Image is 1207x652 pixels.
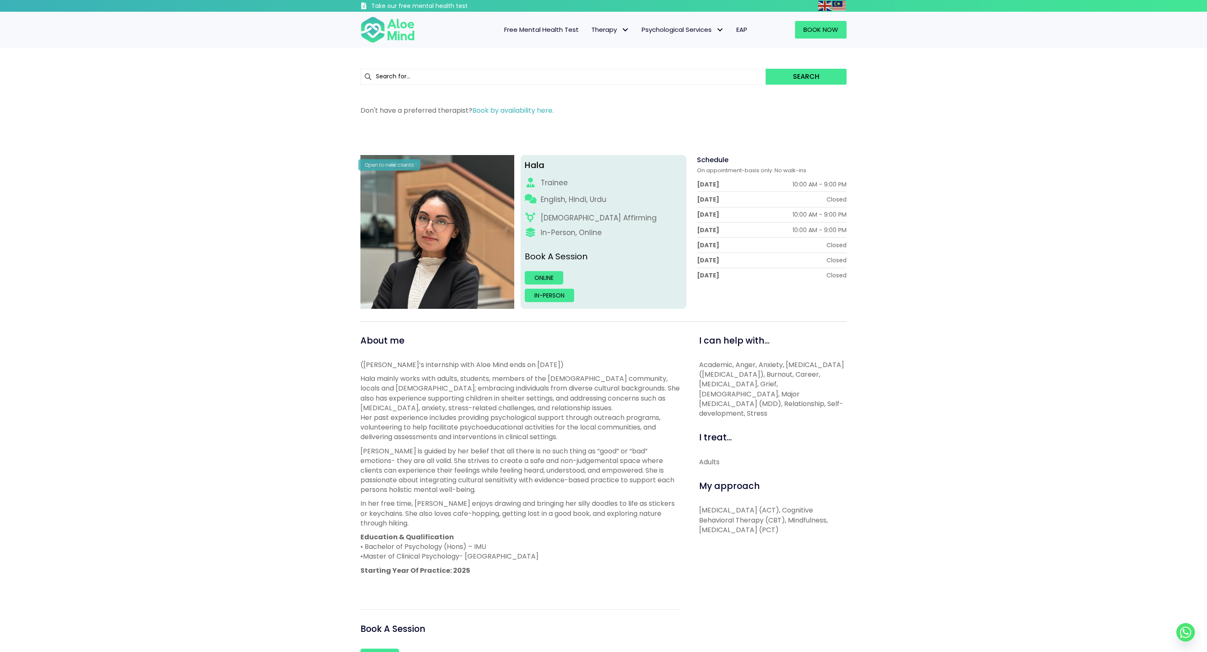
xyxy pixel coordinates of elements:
p: [PERSON_NAME] is guided by her belief that all there is no such thing as “good” or “bad” emotions... [360,446,680,495]
p: [MEDICAL_DATA] (ACT), Cognitive Behavioral Therapy (CBT), Mindfulness, [MEDICAL_DATA] (PCT) [699,505,847,535]
nav: Menu [426,21,754,39]
p: In her free time, [PERSON_NAME] enjoys drawing and bringing her silly doodles to life as stickers... [360,499,680,528]
div: [DEMOGRAPHIC_DATA] Affirming [541,213,657,223]
div: Hala [525,159,683,171]
div: Closed [826,195,847,204]
p: Book A Session [525,251,683,263]
a: In-person [525,289,574,302]
a: English [818,1,832,10]
div: [DATE] [697,241,719,249]
div: Closed [826,271,847,279]
span: Academic, Anger, Anxiety, [MEDICAL_DATA] ([MEDICAL_DATA]), Burnout, Career, [MEDICAL_DATA], Grief... [699,360,844,418]
span: Psychological Services [642,25,724,34]
div: [DATE] [697,271,719,279]
a: Psychological ServicesPsychological Services: submenu [635,21,730,39]
p: English, Hindi, Urdu [541,194,606,205]
a: Online [525,271,563,285]
div: Trainee [541,178,568,188]
a: Book Now [795,21,847,39]
img: ms [832,1,846,11]
span: Free Mental Health Test [504,25,579,34]
div: 10:00 AM - 9:00 PM [793,210,847,219]
strong: Starting Year Of Practice: 2025 [360,566,470,575]
p: • Bachelor of Psychology (Hons) – IMU • [360,532,680,561]
span: Book A Session [360,623,425,635]
span: Schedule [697,155,728,165]
a: Book by availability here. [472,106,554,115]
img: en [818,1,831,11]
span: I treat... [699,431,732,443]
span: I can help with... [699,334,769,347]
span: Therapy: submenu [619,24,631,36]
a: Take our free mental health test [360,2,513,12]
div: [DATE] [697,180,719,189]
a: TherapyTherapy: submenu [585,21,635,39]
span: Book Now [803,25,838,34]
img: Aloe mind Logo [360,16,415,44]
a: Whatsapp [1176,623,1195,642]
p: ([PERSON_NAME]’s internship with Aloe Mind ends on [DATE]) [360,360,680,370]
button: Search [766,69,847,85]
span: About me [360,334,404,347]
div: In-Person, Online [541,228,602,238]
a: Free Mental Health Test [498,21,585,39]
span: Therapy [591,25,629,34]
img: Hala [360,155,514,309]
div: [DATE] [697,210,719,219]
div: Closed [826,256,847,264]
span: My approach [699,480,760,492]
strong: Education & Qualification [360,532,454,542]
div: Adults [699,457,847,467]
div: [DATE] [697,226,719,234]
div: 10:00 AM - 9:00 PM [793,226,847,234]
p: Don't have a preferred therapist? [360,106,847,115]
p: Hala mainly works with adults, students, members of the [DEMOGRAPHIC_DATA] community, locals and ... [360,374,680,442]
div: Closed [826,241,847,249]
span: Master of Clinical Psychology- [GEOGRAPHIC_DATA] [363,551,539,561]
div: 10:00 AM - 9:00 PM [793,180,847,189]
input: Search for... [360,69,766,85]
h3: Take our free mental health test [371,2,513,10]
a: Malay [832,1,847,10]
span: On appointment-basis only. No walk-ins [697,166,806,174]
span: EAP [736,25,747,34]
div: Open to new clients [358,159,420,171]
div: [DATE] [697,256,719,264]
div: [DATE] [697,195,719,204]
a: EAP [730,21,754,39]
span: Psychological Services: submenu [714,24,726,36]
